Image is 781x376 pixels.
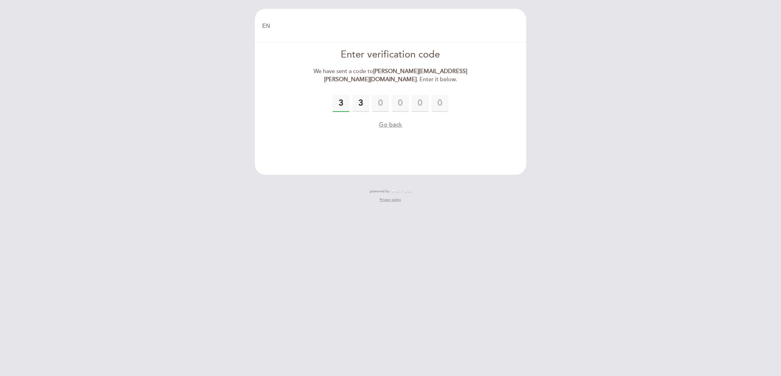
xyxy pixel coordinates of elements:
[310,48,472,62] div: Enter verification code
[391,190,411,193] img: MEITRE
[380,197,401,202] a: Privacy policy
[324,68,468,83] strong: [PERSON_NAME][EMAIL_ADDRESS][PERSON_NAME][DOMAIN_NAME]
[392,95,409,112] input: 0
[333,95,350,112] input: 0
[412,95,429,112] input: 0
[370,189,389,194] span: powered by
[370,189,411,194] a: powered by
[372,95,389,112] input: 0
[379,120,402,129] button: Go back
[352,95,369,112] input: 0
[431,95,448,112] input: 0
[310,67,472,84] div: We have sent a code to . Enter it below.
